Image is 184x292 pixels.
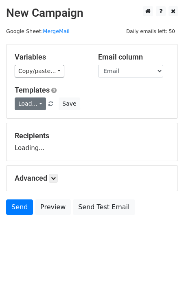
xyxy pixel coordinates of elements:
[15,131,169,153] div: Loading...
[15,86,50,94] a: Templates
[35,199,71,215] a: Preview
[123,27,178,36] span: Daily emails left: 50
[6,6,178,20] h2: New Campaign
[43,28,70,34] a: MergeMail
[6,28,70,34] small: Google Sheet:
[15,97,46,110] a: Load...
[59,97,80,110] button: Save
[15,131,169,140] h5: Recipients
[15,65,64,77] a: Copy/paste...
[15,53,86,62] h5: Variables
[73,199,135,215] a: Send Test Email
[6,199,33,215] a: Send
[15,174,169,183] h5: Advanced
[98,53,169,62] h5: Email column
[123,28,178,34] a: Daily emails left: 50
